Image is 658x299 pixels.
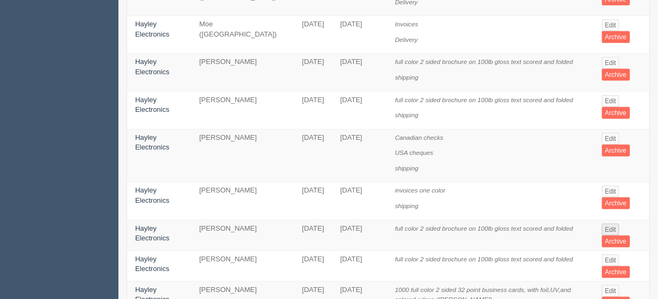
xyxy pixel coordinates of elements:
td: [DATE] [332,54,387,91]
td: [DATE] [332,220,387,251]
i: USA cheques [395,149,433,156]
td: [DATE] [332,182,387,220]
i: shipping [395,165,419,172]
a: Archive [602,236,630,247]
a: Edit [602,133,620,145]
a: Edit [602,95,620,107]
a: Archive [602,107,630,119]
td: [PERSON_NAME] [191,91,294,129]
i: shipping [395,111,419,118]
td: [PERSON_NAME] [191,251,294,281]
td: Moe ([GEOGRAPHIC_DATA]) [191,16,294,54]
i: full color 2 sided brochure on 100lb gloss text scored and folded [395,255,573,262]
td: [DATE] [332,91,387,129]
td: [DATE] [294,129,332,182]
i: full color 2 sided brochure on 100lb gloss text scored and folded [395,225,573,232]
a: Edit [602,19,620,31]
td: [PERSON_NAME] [191,129,294,182]
a: Edit [602,186,620,197]
i: Invoices [395,20,418,27]
a: Hayley Electronics [135,186,170,204]
a: Hayley Electronics [135,96,170,114]
i: full color 2 sided brochure on 100lb gloss text scored and folded [395,58,573,65]
td: [DATE] [294,54,332,91]
a: Archive [602,69,630,81]
a: Edit [602,254,620,266]
a: Hayley Electronics [135,255,170,273]
a: Archive [602,197,630,209]
a: Archive [602,266,630,278]
a: Edit [602,57,620,69]
a: Hayley Electronics [135,133,170,152]
td: [PERSON_NAME] [191,220,294,251]
td: [DATE] [294,220,332,251]
td: [PERSON_NAME] [191,182,294,220]
a: Hayley Electronics [135,58,170,76]
i: shipping [395,74,419,81]
td: [PERSON_NAME] [191,54,294,91]
td: [DATE] [294,251,332,281]
a: Hayley Electronics [135,20,170,38]
i: shipping [395,202,419,209]
i: Delivery [395,36,418,43]
td: [DATE] [294,16,332,54]
td: [DATE] [332,16,387,54]
i: invoices one color [395,187,446,194]
td: [DATE] [332,129,387,182]
a: Edit [602,285,620,297]
i: full color 2 sided brochure on 100lb gloss text scored and folded [395,96,573,103]
i: Canadian checks [395,134,444,141]
a: Edit [602,224,620,236]
td: [DATE] [332,251,387,281]
td: [DATE] [294,182,332,220]
a: Hayley Electronics [135,224,170,243]
td: [DATE] [294,91,332,129]
a: Archive [602,31,630,43]
a: Archive [602,145,630,156]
